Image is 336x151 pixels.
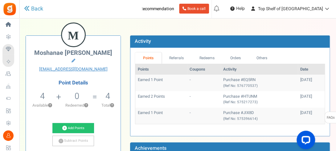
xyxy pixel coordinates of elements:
[221,75,298,91] td: Purchase #EQ5RN
[3,2,17,16] img: Gratisfaction
[140,6,174,12] span: Recommendation
[26,80,121,86] h4: Point Details
[125,4,177,14] a: 1 Recommendation
[223,100,258,105] small: (Ref No: 575217273)
[221,91,298,108] td: Purchase #HTUNM
[187,108,220,124] td: -
[187,64,220,75] th: Coupons
[52,136,94,146] a: Subtract Points
[98,103,117,108] p: Total
[249,52,275,64] a: Others
[300,77,322,83] div: [DATE]
[31,66,116,72] a: [EMAIL_ADDRESS][DOMAIN_NAME]
[258,6,323,12] span: Top Shelf of [GEOGRAPHIC_DATA]
[222,52,249,64] a: Orders
[62,23,85,47] figcaption: M
[135,75,187,91] td: Earned 1 Point
[162,52,192,64] a: Referrals
[48,104,52,108] button: ?
[40,90,45,102] span: 4
[29,103,56,108] p: Available
[187,75,220,91] td: -
[62,103,92,108] p: Redeemed
[300,94,322,100] div: [DATE]
[221,64,298,75] th: Activity
[326,112,335,124] span: FAQs
[300,110,322,116] div: [DATE]
[179,4,209,14] a: Book a call
[187,91,220,108] td: -
[135,108,187,124] td: Earned 1 Point
[24,5,43,13] a: Back
[135,64,187,75] th: Points
[135,52,162,64] a: Points
[52,123,94,133] a: Add Points
[110,104,114,108] button: ?
[75,92,79,101] h5: 0
[221,108,298,124] td: Purchase #JIX8D
[298,64,325,75] th: Date
[84,104,88,108] button: ?
[235,6,245,12] span: Help
[228,4,247,14] a: Help
[135,38,151,45] b: Activity
[223,83,258,88] small: (Ref No: 576770537)
[223,116,258,121] small: (Ref No: 575396614)
[105,92,110,101] h5: 4
[135,91,187,108] td: Earned 2 Points
[191,52,222,64] a: Redeems
[34,48,112,57] span: Moshanae [PERSON_NAME]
